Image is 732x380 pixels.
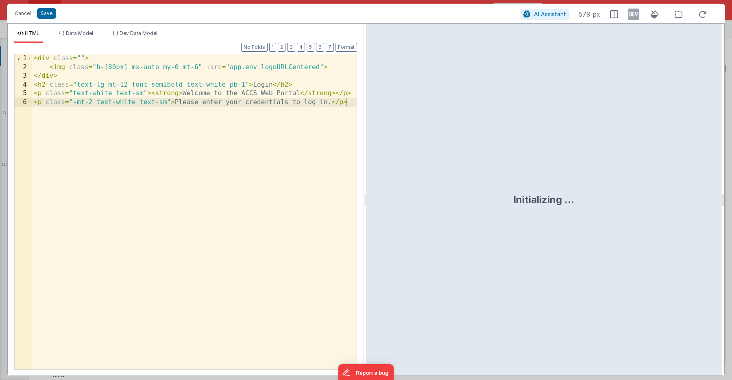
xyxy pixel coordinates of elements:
div: 4 [15,81,32,90]
button: 1 [269,43,276,52]
span: AI Assistant [534,11,566,17]
button: 5 [307,43,314,52]
div: 5 [15,89,32,98]
button: No Folds [241,43,268,52]
button: 6 [316,43,324,52]
div: 2 [15,63,32,72]
span: HTML [25,30,39,36]
div: 6 [15,98,32,107]
span: Dev Data Model [120,30,157,36]
button: 3 [287,43,295,52]
button: Format [335,43,357,52]
button: 2 [278,43,285,52]
button: 4 [297,43,305,52]
span: 579 px [579,9,600,19]
button: 7 [326,43,334,52]
button: Cancel [11,8,35,19]
button: AI Assistant [521,9,569,20]
span: Data Model [66,30,93,36]
button: Save [37,8,56,19]
div: 1 [15,54,32,63]
div: 3 [15,72,32,81]
div: Initializing ... [513,193,574,206]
